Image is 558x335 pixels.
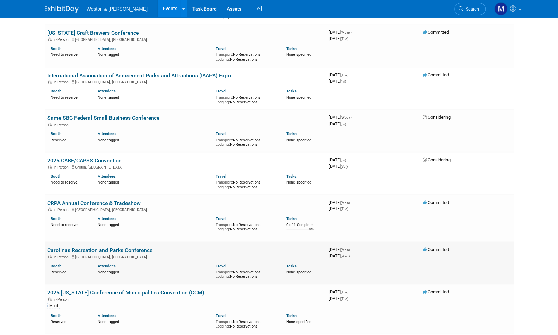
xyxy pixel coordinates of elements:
[341,122,346,126] span: (Fri)
[329,206,348,211] span: [DATE]
[347,157,348,162] span: -
[423,72,449,77] span: Committed
[98,313,116,318] a: Attendees
[216,136,276,147] div: No Reservations No Reservations
[216,57,230,62] span: Lodging:
[341,73,348,77] span: (Tue)
[216,52,233,57] span: Transport:
[98,94,210,100] div: None tagged
[341,80,346,83] span: (Fri)
[329,200,352,205] span: [DATE]
[351,246,352,252] span: -
[98,46,116,51] a: Attendees
[87,6,148,12] span: Weston & [PERSON_NAME]
[216,227,230,231] span: Lodging:
[341,201,350,204] span: (Mon)
[216,174,226,178] a: Travel
[329,296,348,301] span: [DATE]
[51,221,88,227] div: Need to reserve
[53,80,71,84] span: In-Person
[51,268,88,274] div: Reserved
[53,165,71,169] span: In-Person
[47,79,323,84] div: [GEOGRAPHIC_DATA], [GEOGRAPHIC_DATA]
[341,248,350,251] span: (Mon)
[216,138,233,142] span: Transport:
[216,180,233,184] span: Transport:
[48,255,52,258] img: In-Person Event
[423,157,451,162] span: Considering
[47,206,323,212] div: [GEOGRAPHIC_DATA], [GEOGRAPHIC_DATA]
[286,52,311,57] span: None specified
[47,36,323,42] div: [GEOGRAPHIC_DATA], [GEOGRAPHIC_DATA]
[341,297,348,300] span: (Tue)
[286,222,323,227] div: 0 of 1 Complete
[53,255,71,259] span: In-Person
[48,297,52,300] img: In-Person Event
[216,216,226,221] a: Travel
[286,174,297,178] a: Tasks
[48,207,52,211] img: In-Person Event
[423,30,449,35] span: Committed
[51,89,61,93] a: Booth
[329,289,350,294] span: [DATE]
[341,254,350,258] span: (Wed)
[98,178,210,185] div: None tagged
[341,207,348,210] span: (Tue)
[329,36,348,41] span: [DATE]
[47,30,139,36] a: [US_STATE] Craft Brewers Conference
[48,123,52,126] img: In-Person Event
[329,163,348,169] span: [DATE]
[286,138,311,142] span: None specified
[98,131,116,136] a: Attendees
[286,46,297,51] a: Tasks
[216,263,226,268] a: Travel
[286,89,297,93] a: Tasks
[47,254,323,259] div: [GEOGRAPHIC_DATA], [GEOGRAPHIC_DATA]
[51,263,61,268] a: Booth
[494,2,507,15] img: Mary Ann Trujillo
[98,174,116,178] a: Attendees
[216,178,276,189] div: No Reservations No Reservations
[216,270,233,274] span: Transport:
[53,123,71,127] span: In-Person
[48,165,52,168] img: In-Person Event
[51,94,88,100] div: Need to reserve
[98,268,210,274] div: None tagged
[47,303,60,309] div: Multi
[423,246,449,252] span: Committed
[216,94,276,104] div: No Reservations No Reservations
[216,89,226,93] a: Travel
[98,263,116,268] a: Attendees
[329,246,352,252] span: [DATE]
[351,200,352,205] span: -
[53,207,71,212] span: In-Person
[216,51,276,62] div: No Reservations No Reservations
[286,131,297,136] a: Tasks
[216,274,230,278] span: Lodging:
[216,15,230,19] span: Lodging:
[47,164,323,169] div: Groton, [GEOGRAPHIC_DATA]
[286,270,311,274] span: None specified
[216,221,276,232] div: No Reservations No Reservations
[216,318,276,329] div: No Reservations No Reservations
[329,157,348,162] span: [DATE]
[51,216,61,221] a: Booth
[47,114,159,121] a: Same SBC Federal Small Business Conference
[216,222,233,227] span: Transport:
[98,216,116,221] a: Attendees
[216,95,233,99] span: Transport:
[286,216,297,221] a: Tasks
[216,313,226,318] a: Travel
[98,221,210,227] div: None tagged
[51,313,61,318] a: Booth
[216,268,276,279] div: No Reservations No Reservations
[286,313,297,318] a: Tasks
[329,121,346,126] span: [DATE]
[216,142,230,146] span: Lodging:
[216,100,230,104] span: Lodging:
[454,3,486,15] a: Search
[423,200,449,205] span: Committed
[351,114,352,119] span: -
[329,79,346,84] span: [DATE]
[51,136,88,142] div: Reserved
